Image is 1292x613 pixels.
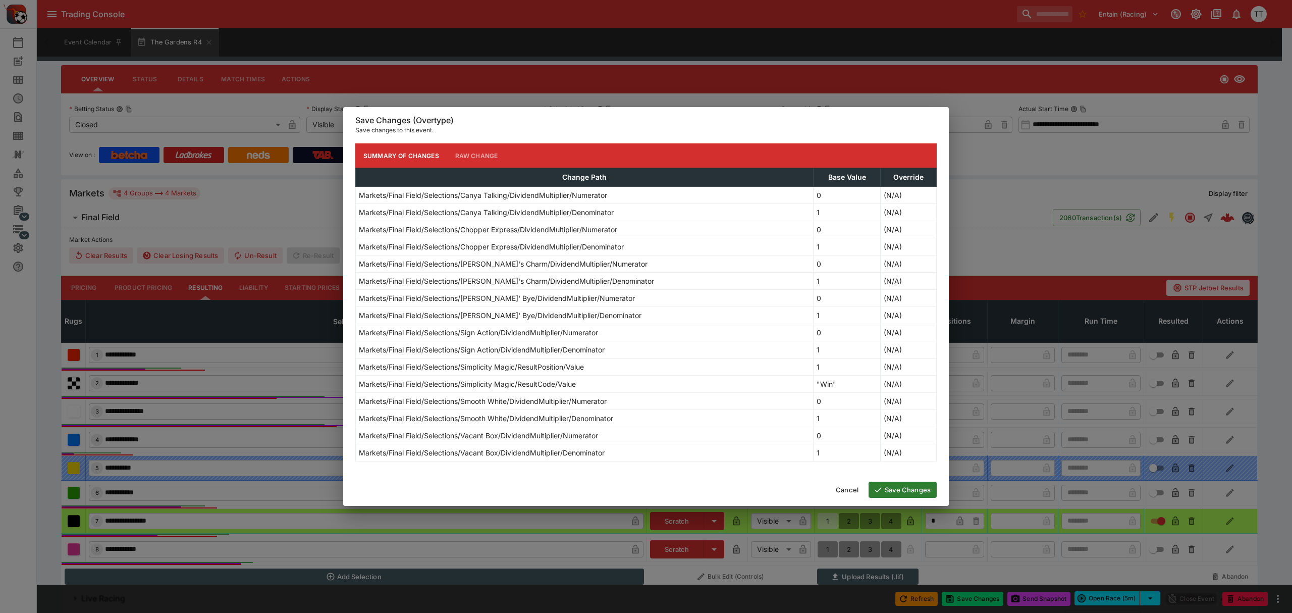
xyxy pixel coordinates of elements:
[881,256,937,273] td: (N/A)
[813,410,880,427] td: 1
[355,115,937,126] h6: Save Changes (Overtype)
[356,168,814,187] th: Change Path
[359,207,614,218] p: Markets/Final Field/Selections/Canya Talking/DividendMultiplier/Denominator
[881,168,937,187] th: Override
[881,290,937,307] td: (N/A)
[813,187,880,204] td: 0
[359,190,607,200] p: Markets/Final Field/Selections/Canya Talking/DividendMultiplier/Numerator
[359,396,607,406] p: Markets/Final Field/Selections/Smooth White/DividendMultiplier/Numerator
[359,276,654,286] p: Markets/Final Field/Selections/[PERSON_NAME]'s Charm/DividendMultiplier/Denominator
[359,259,648,269] p: Markets/Final Field/Selections/[PERSON_NAME]'s Charm/DividendMultiplier/Numerator
[813,290,880,307] td: 0
[447,143,506,168] button: Raw Change
[359,344,605,355] p: Markets/Final Field/Selections/Sign Action/DividendMultiplier/Denominator
[813,273,880,290] td: 1
[881,238,937,256] td: (N/A)
[881,376,937,393] td: (N/A)
[813,393,880,410] td: 0
[813,359,880,376] td: 1
[881,427,937,444] td: (N/A)
[830,482,865,498] button: Cancel
[881,393,937,410] td: (N/A)
[813,376,880,393] td: "Win"
[813,168,880,187] th: Base Value
[813,307,880,324] td: 1
[881,341,937,359] td: (N/A)
[359,362,584,372] p: Markets/Final Field/Selections/Simplicity Magic/ResultPosition/Value
[813,324,880,341] td: 0
[881,273,937,290] td: (N/A)
[813,238,880,256] td: 1
[881,221,937,238] td: (N/A)
[359,413,613,424] p: Markets/Final Field/Selections/Smooth White/DividendMultiplier/Denominator
[813,444,880,462] td: 1
[881,324,937,341] td: (N/A)
[813,204,880,221] td: 1
[813,427,880,444] td: 0
[359,379,576,389] p: Markets/Final Field/Selections/Simplicity Magic/ResultCode/Value
[359,241,624,252] p: Markets/Final Field/Selections/Chopper Express/DividendMultiplier/Denominator
[355,125,937,135] p: Save changes to this event.
[359,310,641,321] p: Markets/Final Field/Selections/[PERSON_NAME]' Bye/DividendMultiplier/Denominator
[881,187,937,204] td: (N/A)
[813,256,880,273] td: 0
[881,444,937,462] td: (N/A)
[359,293,635,303] p: Markets/Final Field/Selections/[PERSON_NAME]' Bye/DividendMultiplier/Numerator
[869,482,937,498] button: Save Changes
[881,359,937,376] td: (N/A)
[355,143,447,168] button: Summary of Changes
[881,204,937,221] td: (N/A)
[359,224,617,235] p: Markets/Final Field/Selections/Chopper Express/DividendMultiplier/Numerator
[881,410,937,427] td: (N/A)
[359,430,598,441] p: Markets/Final Field/Selections/Vacant Box/DividendMultiplier/Numerator
[359,327,598,338] p: Markets/Final Field/Selections/Sign Action/DividendMultiplier/Numerator
[359,447,605,458] p: Markets/Final Field/Selections/Vacant Box/DividendMultiplier/Denominator
[881,307,937,324] td: (N/A)
[813,221,880,238] td: 0
[813,341,880,359] td: 1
